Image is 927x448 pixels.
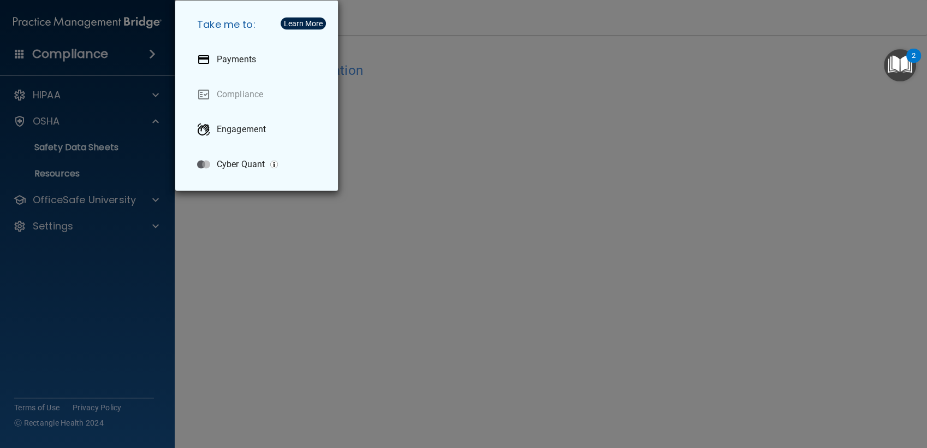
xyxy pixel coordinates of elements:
a: Payments [188,44,329,75]
button: Learn More [281,17,326,30]
button: Open Resource Center, 2 new notifications [884,49,916,81]
a: Cyber Quant [188,149,329,180]
a: Compliance [188,79,329,110]
p: Cyber Quant [217,159,265,170]
div: Learn More [284,20,323,27]
p: Payments [217,54,256,65]
h5: Take me to: [188,9,329,40]
a: Engagement [188,114,329,145]
div: 2 [912,56,916,70]
p: Engagement [217,124,266,135]
iframe: Drift Widget Chat Controller [872,373,914,414]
